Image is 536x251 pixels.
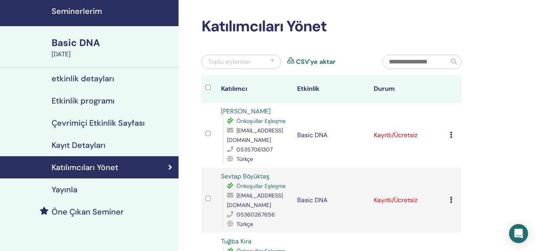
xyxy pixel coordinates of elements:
[52,74,114,83] h4: etkinlik detayları
[293,103,370,168] td: Basic DNA
[221,107,271,115] a: [PERSON_NAME]
[296,57,336,67] a: CSV'ye aktar
[208,57,251,67] div: Toplu eylemler
[52,185,77,194] h4: Yayınla
[52,6,174,16] h4: Seminerlerim
[236,117,286,125] span: Önkoşullar Eşleşme
[293,75,370,103] th: Etkinlik
[217,75,294,103] th: Katılımcı
[221,237,252,245] a: Tuğba Kıra
[52,36,174,50] div: Basic DNA
[52,163,118,172] h4: Katılımcıları Yönet
[221,172,269,180] a: Sevtap Böyüktaş
[52,207,124,217] h4: Öne Çıkan Seminer
[293,168,370,233] td: Basic DNA
[52,50,174,59] div: [DATE]
[236,211,275,218] span: 05360267656
[236,182,286,190] span: Önkoşullar Eşleşme
[236,155,253,163] span: Türkçe
[236,220,253,228] span: Türkçe
[227,127,283,144] span: [EMAIL_ADDRESS][DOMAIN_NAME]
[47,36,179,59] a: Basic DNA[DATE]
[202,17,461,36] h2: Katılımcıları Yönet
[236,146,273,153] span: 05357061307
[52,140,106,150] h4: Kayıt Detayları
[509,224,528,243] div: Open Intercom Messenger
[227,192,283,209] span: [EMAIL_ADDRESS][DOMAIN_NAME]
[52,118,145,128] h4: Çevrimiçi Etkinlik Sayfası
[52,96,115,105] h4: Etkinlik programı
[370,75,446,103] th: Durum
